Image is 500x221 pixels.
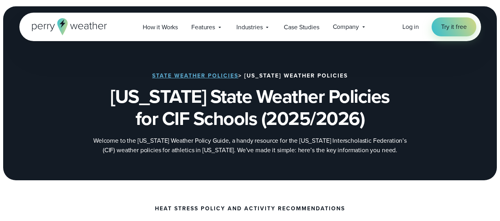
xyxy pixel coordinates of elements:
[402,22,419,32] a: Log in
[152,72,238,80] a: State Weather Policies
[92,136,408,155] p: Welcome to the [US_STATE] Weather Policy Guide, a handy resource for the [US_STATE] Interscholast...
[155,206,345,212] h4: Heat Stress Policy and Activity Recommendations
[441,22,466,32] span: Try it free
[143,23,178,32] span: How it Works
[136,19,185,35] a: How it Works
[402,22,419,31] span: Log in
[432,17,476,36] a: Try it free
[333,22,359,32] span: Company
[191,23,215,32] span: Features
[59,85,442,130] h1: [US_STATE] State Weather Policies for CIF Schools (2025/2026)
[277,19,326,35] a: Case Studies
[152,73,348,79] h2: > [US_STATE] Weather Policies
[236,23,262,32] span: Industries
[284,23,319,32] span: Case Studies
